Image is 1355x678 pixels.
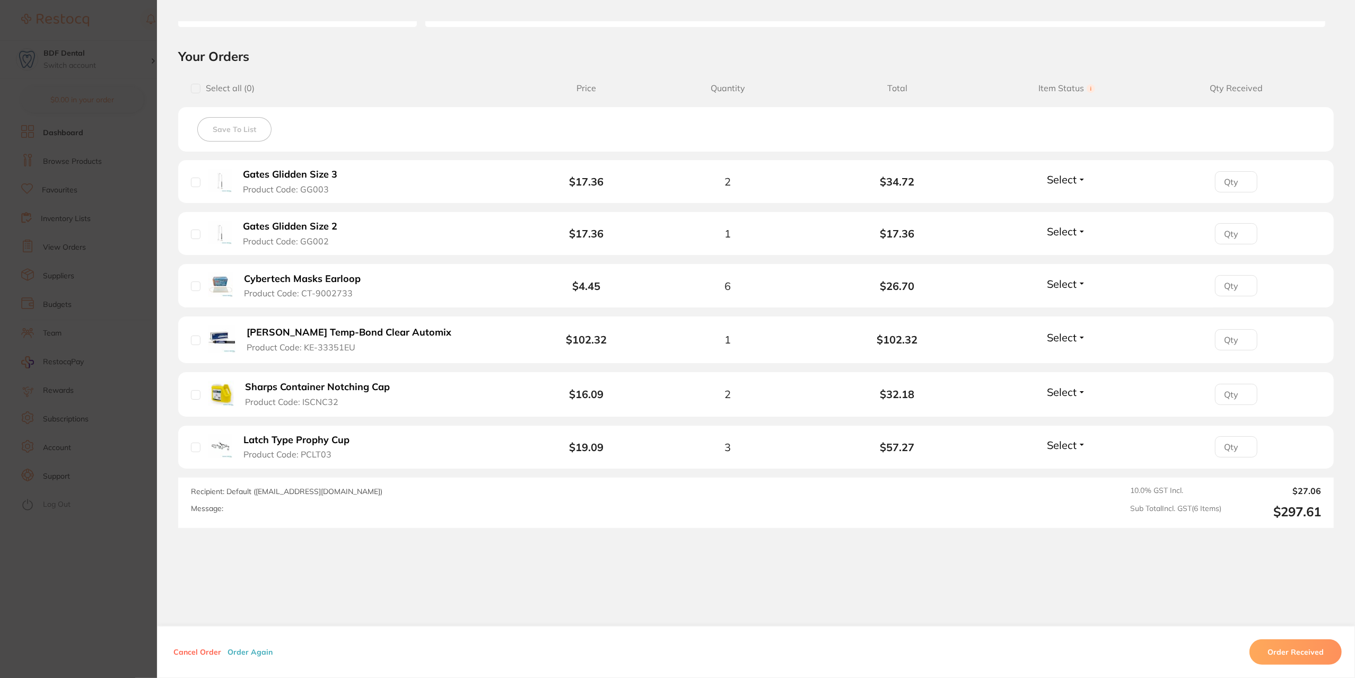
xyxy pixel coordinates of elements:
[200,83,255,93] span: Select all ( 0 )
[812,441,982,453] b: $57.27
[1215,384,1257,405] input: Qty
[1130,504,1221,519] span: Sub Total Incl. GST ( 6 Items)
[724,227,731,240] span: 1
[243,169,337,180] b: Gates Glidden Size 3
[1047,225,1077,238] span: Select
[208,169,232,192] img: Gates Glidden Size 3
[812,333,982,346] b: $102.32
[247,327,451,338] b: [PERSON_NAME] Temp-Bond Clear Automix
[1230,504,1321,519] output: $297.61
[243,236,329,246] span: Product Code: GG002
[1047,331,1077,344] span: Select
[1044,438,1089,452] button: Select
[724,175,731,188] span: 2
[530,83,643,93] span: Price
[724,441,731,453] span: 3
[1215,223,1257,244] input: Qty
[812,83,982,93] span: Total
[245,382,390,393] b: Sharps Container Notching Cap
[572,279,600,293] b: $4.45
[208,325,235,352] img: Kerr Temp-Bond Clear Automix
[241,273,373,299] button: Cybertech Masks Earloop Product Code: CT-9002733
[224,647,276,657] button: Order Again
[569,227,604,240] b: $17.36
[1047,438,1077,452] span: Select
[812,227,982,240] b: $17.36
[1044,277,1089,290] button: Select
[724,388,731,400] span: 2
[812,280,982,292] b: $26.70
[643,83,812,93] span: Quantity
[1047,385,1077,399] span: Select
[1130,486,1221,496] span: 10.0 % GST Incl.
[1215,171,1257,192] input: Qty
[208,381,234,406] img: Sharps Container Notching Cap
[208,434,232,458] img: Latch Type Prophy Cup
[1044,331,1089,344] button: Select
[569,441,604,454] b: $19.09
[569,388,604,401] b: $16.09
[178,48,1334,64] h2: Your Orders
[243,450,331,459] span: Product Code: PCLT03
[170,647,224,657] button: Cancel Order
[243,327,461,353] button: [PERSON_NAME] Temp-Bond Clear Automix Product Code: KE-33351EU
[1151,83,1321,93] span: Qty Received
[197,117,272,142] button: Save To List
[566,333,607,346] b: $102.32
[245,397,338,407] span: Product Code: ISCNC32
[1047,173,1077,186] span: Select
[724,280,731,292] span: 6
[812,388,982,400] b: $32.18
[208,221,232,244] img: Gates Glidden Size 2
[1230,486,1321,496] output: $27.06
[1044,385,1089,399] button: Select
[1047,277,1077,290] span: Select
[982,83,1152,93] span: Item Status
[1044,173,1089,186] button: Select
[1215,275,1257,296] input: Qty
[243,221,337,232] b: Gates Glidden Size 2
[724,333,731,346] span: 1
[569,175,604,188] b: $17.36
[244,274,361,285] b: Cybertech Masks Earloop
[191,487,382,496] span: Recipient: Default ( [EMAIL_ADDRESS][DOMAIN_NAME] )
[1215,329,1257,350] input: Qty
[191,504,223,513] label: Message:
[1249,639,1342,665] button: Order Received
[244,288,353,298] span: Product Code: CT-9002733
[247,342,355,352] span: Product Code: KE-33351EU
[240,434,363,460] button: Latch Type Prophy Cup Product Code: PCLT03
[240,221,351,246] button: Gates Glidden Size 2 Product Code: GG002
[243,435,349,446] b: Latch Type Prophy Cup
[240,169,351,195] button: Gates Glidden Size 3 Product Code: GG003
[812,175,982,188] b: $34.72
[242,381,401,407] button: Sharps Container Notching Cap Product Code: ISCNC32
[1044,225,1089,238] button: Select
[1215,436,1257,457] input: Qty
[243,184,329,194] span: Product Code: GG003
[208,272,233,297] img: Cybertech Masks Earloop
